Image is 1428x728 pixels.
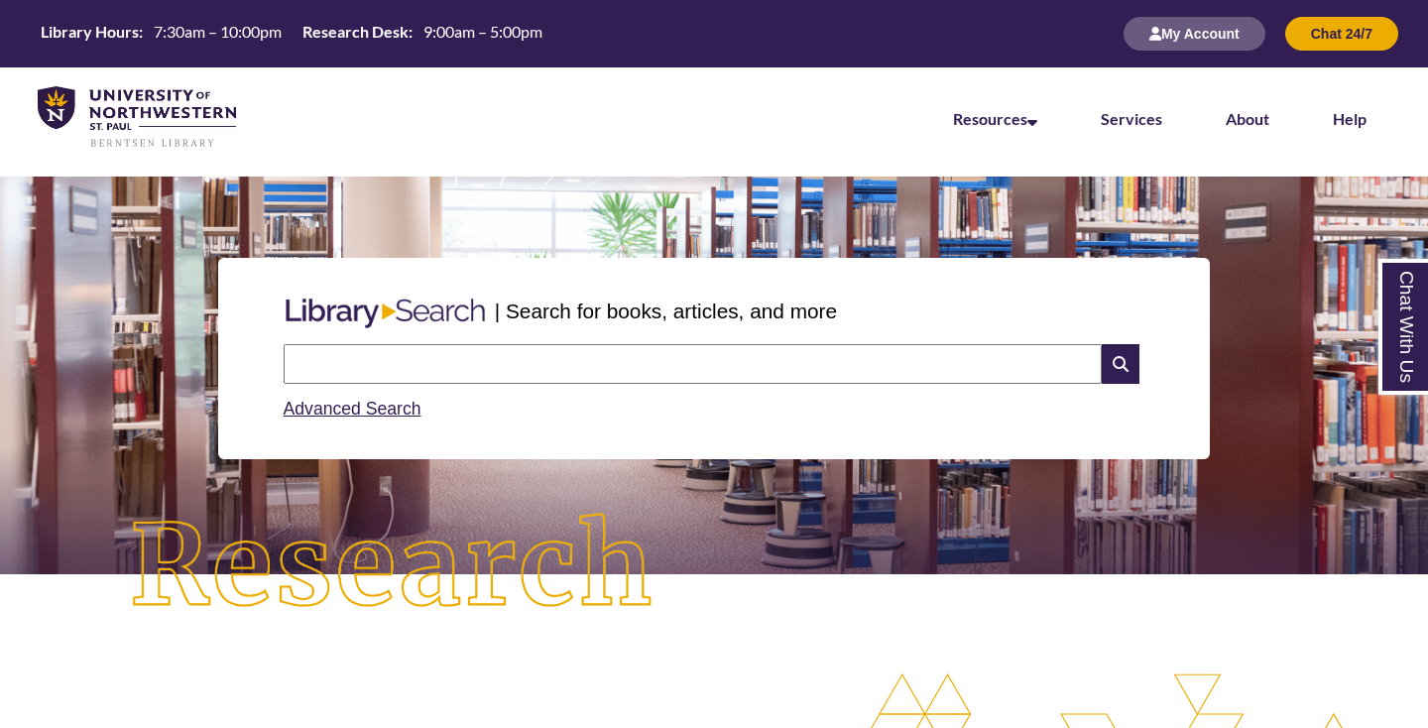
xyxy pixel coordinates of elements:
a: Advanced Search [284,399,421,419]
i: Search [1102,344,1139,384]
a: Services [1101,109,1162,128]
table: Hours Today [33,21,550,46]
a: Resources [953,109,1037,128]
button: Chat 24/7 [1285,17,1398,51]
a: Help [1333,109,1367,128]
a: Hours Today [33,21,550,48]
a: Chat 24/7 [1285,25,1398,42]
span: 7:30am – 10:00pm [154,22,282,41]
span: 9:00am – 5:00pm [423,22,542,41]
a: About [1226,109,1269,128]
img: Research [71,455,714,678]
a: My Account [1124,25,1265,42]
p: | Search for books, articles, and more [495,296,837,326]
img: Libary Search [276,291,495,336]
button: My Account [1124,17,1265,51]
th: Research Desk: [295,21,416,43]
th: Library Hours: [33,21,146,43]
img: UNWSP Library Logo [38,86,236,149]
